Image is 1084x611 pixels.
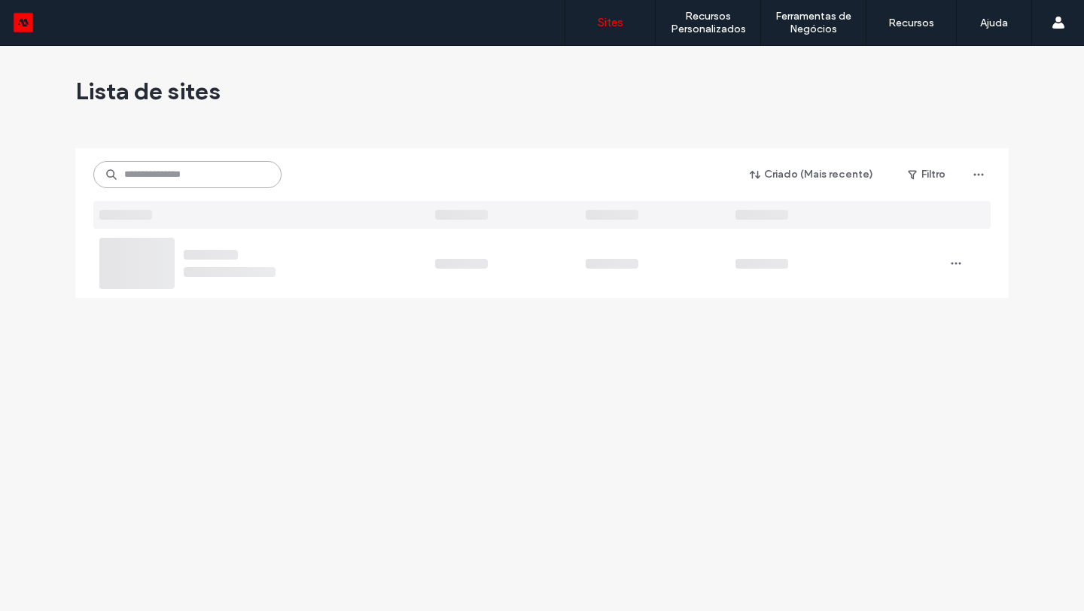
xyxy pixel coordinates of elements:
label: Sites [598,16,623,29]
span: Lista de sites [75,76,221,106]
span: Ajuda [34,11,72,24]
button: Criado (Mais recente) [737,163,887,187]
label: Ajuda [980,17,1008,29]
label: Ferramentas de Negócios [761,10,866,35]
button: Filtro [893,163,961,187]
label: Recursos [888,17,934,29]
label: Recursos Personalizados [656,10,760,35]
